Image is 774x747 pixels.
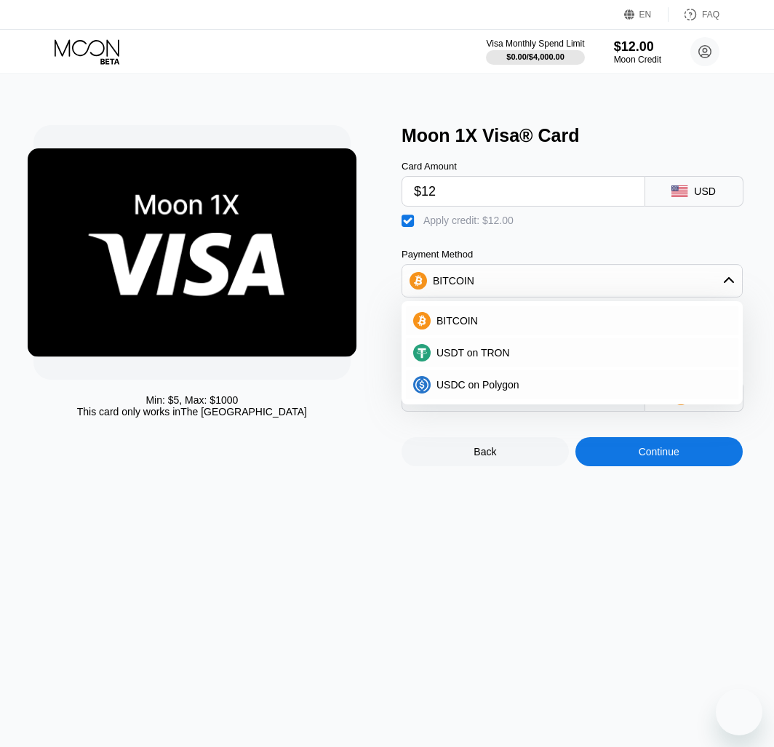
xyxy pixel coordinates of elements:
div: Back [402,437,569,466]
div: Apply credit: $12.00 [423,215,514,226]
div: $0.00 / $4,000.00 [506,52,564,61]
div: Continue [639,446,679,458]
div: BITCOIN [402,266,742,295]
div: Continue [575,437,743,466]
div: Min: $ 5 , Max: $ 1000 [145,394,238,406]
div: Moon 1X Visa® Card [402,125,755,146]
span: USDT on TRON [436,347,510,359]
div:  [402,214,416,228]
div: This card only works in The [GEOGRAPHIC_DATA] [77,406,307,418]
iframe: Button to launch messaging window [716,689,762,735]
div: Visa Monthly Spend Limit [486,39,584,49]
div: Payment Method [402,249,743,260]
span: USDC on Polygon [436,379,519,391]
div: Visa Monthly Spend Limit$0.00/$4,000.00 [486,39,584,65]
div: FAQ [702,9,719,20]
div: EN [624,7,669,22]
div: USDT on TRON [406,338,738,367]
div: EN [639,9,652,20]
div: Moon Credit [614,55,661,65]
div: FAQ [669,7,719,22]
div: BITCOIN [433,275,474,287]
div: $12.00Moon Credit [614,39,661,65]
input: $0.00 [414,177,633,206]
div: USD [694,185,716,197]
div: USDC on Polygon [406,370,738,399]
div: BITCOIN [406,306,738,335]
div: Back [474,446,496,458]
div: $12.00 [614,39,661,55]
div: Card Amount [402,161,645,172]
span: BITCOIN [436,315,478,327]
